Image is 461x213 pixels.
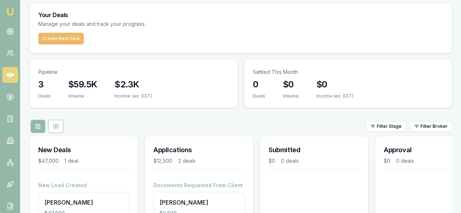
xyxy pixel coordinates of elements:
[38,145,129,155] h3: New Deals
[44,198,123,207] div: [PERSON_NAME]
[281,157,299,165] div: 0 deals
[160,198,238,207] div: [PERSON_NAME]
[153,157,172,165] div: $12,500
[38,33,84,44] button: Create New Deal
[283,93,299,99] div: Volume
[153,182,245,189] h4: Documents Requested From Client
[178,157,196,165] div: 2 deals
[421,123,448,129] span: Filter Broker
[269,145,360,155] h3: Submitted
[366,121,406,131] button: Filter Stage
[38,182,129,189] h4: New Lead Created
[316,79,353,90] h3: $0
[114,93,152,99] div: Income (ex. GST)
[38,157,59,165] div: $47,000
[38,68,229,76] p: Pipeline
[409,121,452,131] button: Filter Broker
[114,79,152,90] h3: $2.3K
[38,79,51,90] h3: 3
[38,12,443,18] h3: Your Deals
[38,20,225,28] p: Manage your deals and track your progress.
[384,157,390,165] div: $0
[377,123,402,129] span: Filter Stage
[68,79,97,90] h3: $59.5K
[153,145,245,155] h3: Applications
[269,157,275,165] div: $0
[65,157,78,165] div: 1 deal
[68,93,97,99] div: Volume
[316,93,353,99] div: Income (ex. GST)
[396,157,414,165] div: 0 deals
[6,7,15,16] img: emu-icon-u.png
[283,79,299,90] h3: $0
[253,79,265,90] h3: 0
[38,93,51,99] div: Deals
[253,93,265,99] div: Deals
[253,68,444,76] p: Settled This Month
